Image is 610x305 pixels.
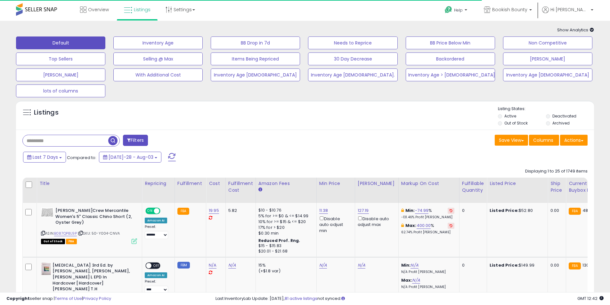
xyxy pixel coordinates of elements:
[398,178,459,203] th: The percentage added to the cost of goods (COGS) that forms the calculator for Min & Max prices.
[109,154,153,160] span: [DATE]-28 - Aug-03
[444,6,452,14] i: Get Help
[319,207,328,214] a: 11.38
[258,187,262,193] small: Amazon Fees.
[258,208,312,213] div: $10 - $10.76
[177,208,189,215] small: FBA
[146,208,154,214] span: ON
[211,36,300,49] button: BB Drop in 7d
[16,68,105,81] button: [PERSON_NAME]
[78,231,120,236] span: | SKU: 50-Y004-CNVA
[54,231,77,236] a: B087QP8L9P
[401,208,454,220] div: %
[406,68,495,81] button: Inventory Age > [DEMOGRAPHIC_DATA]
[490,208,543,213] div: $52.80
[542,6,593,21] a: Hi [PERSON_NAME]
[550,6,589,13] span: Hi [PERSON_NAME]
[88,6,109,13] span: Overview
[411,262,418,269] a: N/A
[258,262,312,268] div: 15%
[401,262,411,268] b: Min:
[145,272,167,278] div: Amazon AI
[258,213,312,219] div: 5% for >= $0 & <= $14.99
[113,68,203,81] button: With Additional Cost
[401,215,454,220] p: -131.46% Profit [PERSON_NAME]
[569,262,581,269] small: FBA
[503,52,592,65] button: [PERSON_NAME]
[503,36,592,49] button: Non Competitive
[462,208,482,213] div: 0
[151,263,162,269] span: OFF
[228,208,251,213] div: 5.82
[525,168,588,174] div: Displaying 1 to 25 of 1749 items
[415,207,429,214] a: -74.99
[34,108,59,117] h5: Listings
[552,120,570,126] label: Archived
[258,268,312,274] div: (+$1.8 var)
[258,243,312,249] div: $15 - $15.83
[211,52,300,65] button: Items Being Repriced
[405,222,417,229] b: Max:
[216,296,604,302] div: Last InventoryLab Update: [DATE], not synced.
[358,207,369,214] a: 127.19
[258,230,312,236] div: $0.30 min
[308,52,397,65] button: 30 Day Decrease
[55,295,82,301] a: Terms of Use
[582,262,595,268] span: 130.96
[23,152,66,163] button: Last 7 Days
[492,6,527,13] span: Bookish Bounty
[41,262,51,275] img: 41lrGFYF91L._SL40_.jpg
[533,137,553,143] span: Columns
[557,27,594,33] span: Show Analytics
[358,262,365,269] a: N/A
[462,262,482,268] div: 0
[53,262,130,300] b: [MEDICAL_DATA] 3rd Ed. by [PERSON_NAME], [PERSON_NAME], [PERSON_NAME] L EPD In Hardcover [Hardcov...
[145,279,170,294] div: Preset:
[285,295,317,301] a: 81 active listings
[159,208,170,214] span: OFF
[550,180,563,194] div: Ship Price
[33,154,58,160] span: Last 7 Days
[66,239,77,244] span: FBA
[258,238,300,243] b: Reduced Prof. Rng.
[406,36,495,49] button: BB Price Below Min
[113,36,203,49] button: Inventory Age
[6,296,111,302] div: seller snap | |
[319,215,350,234] div: Disable auto adjust min
[550,262,561,268] div: 0.00
[67,155,96,161] span: Compared to:
[319,262,327,269] a: N/A
[41,208,137,243] div: ASIN:
[16,36,105,49] button: Default
[550,208,561,213] div: 0.00
[145,225,170,239] div: Preset:
[401,285,454,289] p: N/A Profit [PERSON_NAME]
[569,180,602,194] div: Current Buybox Price
[308,36,397,49] button: Needs to Reprice
[41,208,54,217] img: 41b-co-NJVL._SL40_.jpg
[308,68,397,81] button: Inventory Age [DEMOGRAPHIC_DATA].
[504,120,528,126] label: Out of Stock
[405,207,415,213] b: Min:
[490,180,545,187] div: Listed Price
[258,225,312,230] div: 17% for > $20
[560,135,588,146] button: Actions
[582,207,592,213] span: 48.8
[454,7,463,13] span: Help
[228,180,253,194] div: Fulfillment Cost
[495,135,528,146] button: Save View
[417,222,431,229] a: 400.00
[401,277,412,283] b: Max:
[498,106,594,112] p: Listing States:
[503,68,592,81] button: Inventory Age [DEMOGRAPHIC_DATA]
[209,180,223,187] div: Cost
[504,113,516,119] label: Active
[83,295,111,301] a: Privacy Policy
[177,262,190,269] small: FBM
[401,230,454,235] p: 62.74% Profit [PERSON_NAME]
[123,135,148,146] button: Filters
[358,180,396,187] div: [PERSON_NAME]
[258,219,312,225] div: 10% for >= $15 & <= $20
[401,270,454,274] p: N/A Profit [PERSON_NAME]
[16,84,105,97] button: lots of columns
[177,180,203,187] div: Fulfillment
